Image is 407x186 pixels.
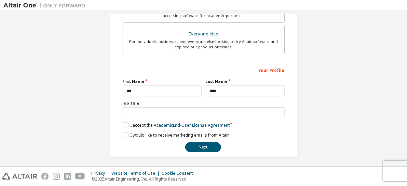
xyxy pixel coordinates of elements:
[53,173,60,180] img: instagram.svg
[123,64,285,75] div: Your Profile
[64,173,71,180] img: linkedin.svg
[162,171,197,176] div: Cookie Consent
[206,79,285,84] label: Last Name
[2,173,37,180] img: altair_logo.svg
[123,100,285,106] label: Job Title
[123,122,230,128] label: I accept the
[185,142,221,152] button: Next
[3,2,89,9] img: Altair One
[123,79,202,84] label: First Name
[41,173,49,180] img: facebook.svg
[111,171,162,176] div: Website Terms of Use
[127,39,280,50] div: For individuals, businesses and everyone else looking to try Altair software and explore our prod...
[91,176,197,182] p: © 2025 Altair Engineering, Inc. All Rights Reserved.
[123,132,229,138] label: I would like to receive marketing emails from Altair
[127,29,280,39] div: Everyone else
[91,171,111,176] div: Privacy
[154,122,230,128] a: Academic End-User License Agreement
[75,173,85,180] img: youtube.svg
